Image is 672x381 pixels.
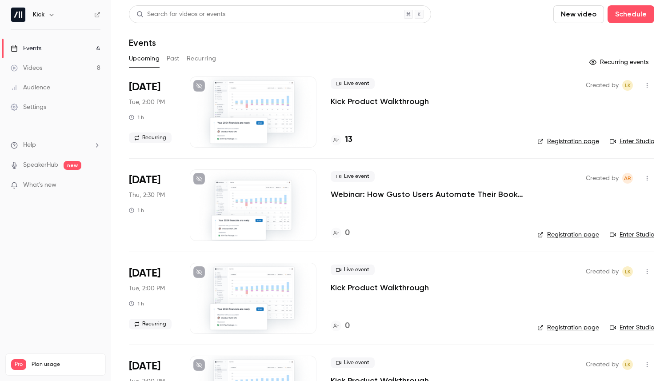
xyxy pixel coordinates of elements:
img: Kick [11,8,25,22]
span: Live event [331,78,375,89]
h4: 0 [345,227,350,239]
div: Search for videos or events [136,10,225,19]
span: Tue, 2:00 PM [129,98,165,107]
h1: Events [129,37,156,48]
span: Live event [331,171,375,182]
div: 1 h [129,207,144,214]
a: 13 [331,134,352,146]
button: Past [167,52,180,66]
a: Webinar: How Gusto Users Automate Their Books with Kick [331,189,523,200]
span: Created by [586,80,619,91]
h4: 13 [345,134,352,146]
h4: 0 [345,320,350,332]
button: New video [553,5,604,23]
span: LK [625,359,631,370]
span: Andrew Roth [622,173,633,184]
span: Tue, 2:00 PM [129,284,165,293]
span: LK [625,266,631,277]
span: [DATE] [129,359,160,373]
a: Registration page [537,323,599,332]
li: help-dropdown-opener [11,140,100,150]
a: Kick Product Walkthrough [331,96,429,107]
span: new [64,161,81,170]
a: 0 [331,227,350,239]
div: Audience [11,83,50,92]
span: Live event [331,357,375,368]
div: Aug 21 Thu, 11:30 AM (America/Los Angeles) [129,169,176,241]
div: 1 h [129,300,144,307]
span: Help [23,140,36,150]
div: Videos [11,64,42,72]
span: Created by [586,359,619,370]
button: Recurring events [585,55,654,69]
span: AR [624,173,631,184]
span: [DATE] [129,266,160,281]
span: What's new [23,180,56,190]
span: Thu, 2:30 PM [129,191,165,200]
span: Created by [586,266,619,277]
span: Logan Kieller [622,80,633,91]
div: 1 h [129,114,144,121]
span: Live event [331,265,375,275]
h6: Kick [33,10,44,19]
span: LK [625,80,631,91]
a: Enter Studio [610,323,654,332]
button: Schedule [608,5,654,23]
span: Recurring [129,132,172,143]
span: Plan usage [32,361,100,368]
div: Aug 26 Tue, 11:00 AM (America/Los Angeles) [129,263,176,334]
a: Registration page [537,137,599,146]
span: [DATE] [129,80,160,94]
div: Settings [11,103,46,112]
div: Aug 19 Tue, 11:00 AM (America/Los Angeles) [129,76,176,148]
div: Events [11,44,41,53]
a: SpeakerHub [23,160,58,170]
button: Recurring [187,52,216,66]
span: Logan Kieller [622,266,633,277]
span: Created by [586,173,619,184]
button: Upcoming [129,52,160,66]
a: Kick Product Walkthrough [331,282,429,293]
a: Enter Studio [610,137,654,146]
a: Registration page [537,230,599,239]
span: [DATE] [129,173,160,187]
a: Enter Studio [610,230,654,239]
span: Pro [11,359,26,370]
span: Recurring [129,319,172,329]
a: 0 [331,320,350,332]
span: Logan Kieller [622,359,633,370]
